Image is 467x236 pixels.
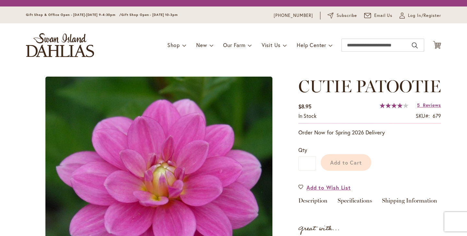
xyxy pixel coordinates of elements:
[262,42,281,48] span: Visit Us
[338,198,372,207] a: Specifications
[374,12,393,19] span: Email Us
[423,102,441,108] span: Reviews
[298,103,311,110] span: $8.95
[364,12,393,19] a: Email Us
[417,102,441,108] a: 5 Reviews
[382,198,437,207] a: Shipping Information
[298,184,351,191] a: Add to Wish List
[298,112,317,119] span: In stock
[196,42,207,48] span: New
[167,42,180,48] span: Shop
[337,12,357,19] span: Subscribe
[417,102,420,108] span: 5
[328,12,357,19] a: Subscribe
[298,112,317,120] div: Availability
[298,146,307,153] span: Qty
[380,103,408,108] div: 81%
[298,76,441,96] span: CUTIE PATOOTIE
[298,129,441,136] p: Order Now for Spring 2026 Delivery
[121,13,178,17] span: Gift Shop Open - [DATE] 10-3pm
[26,13,121,17] span: Gift Shop & Office Open - [DATE]-[DATE] 9-4:30pm /
[408,12,441,19] span: Log In/Register
[223,42,245,48] span: Our Farm
[298,223,340,234] strong: Great with...
[412,40,418,51] button: Search
[274,12,313,19] a: [PHONE_NUMBER]
[297,42,326,48] span: Help Center
[306,184,351,191] span: Add to Wish List
[298,198,441,207] div: Detailed Product Info
[416,112,430,119] strong: SKU
[26,33,94,57] a: store logo
[298,198,328,207] a: Description
[400,12,441,19] a: Log In/Register
[433,112,441,120] div: 679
